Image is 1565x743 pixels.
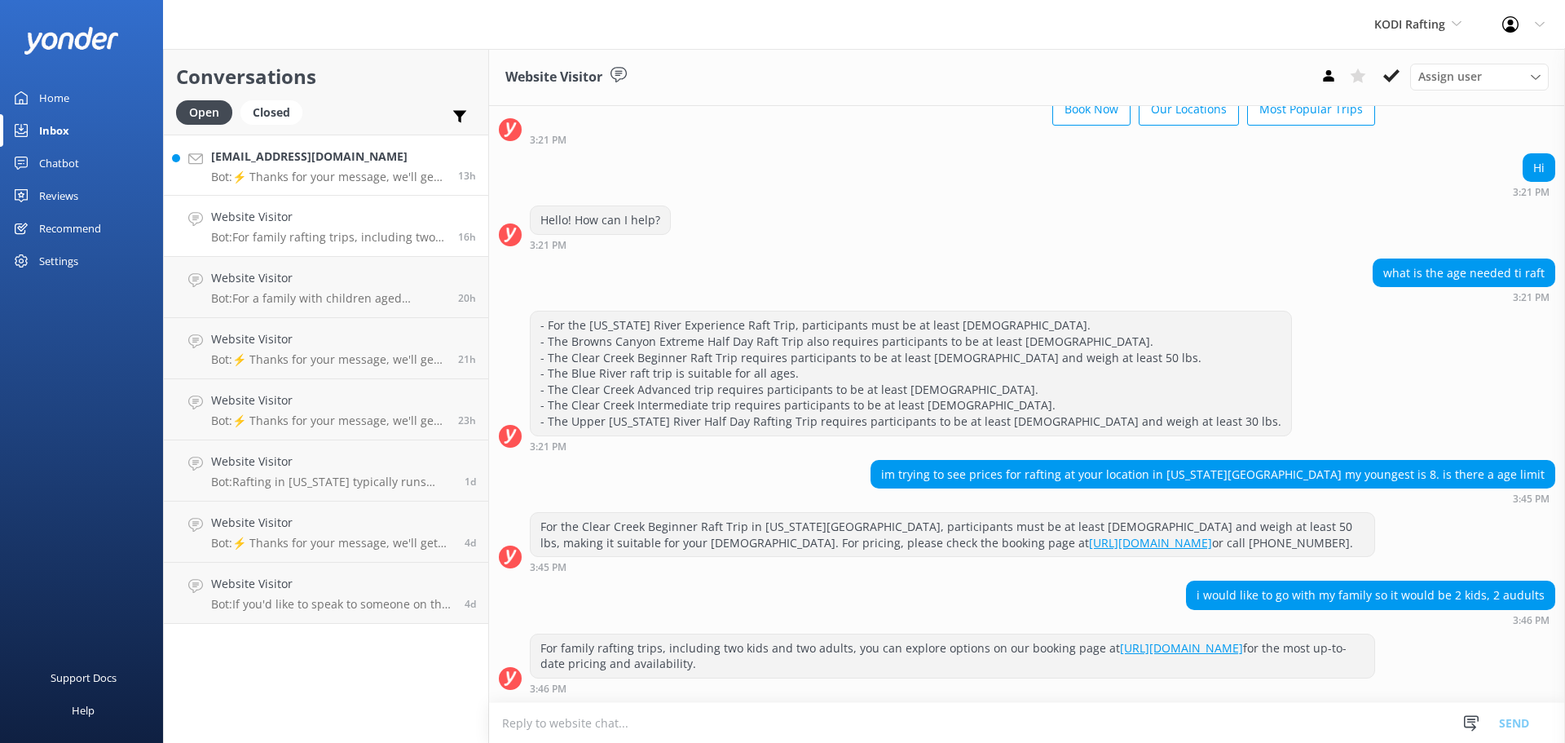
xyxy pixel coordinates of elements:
[1373,291,1555,303] div: 03:21pm 18-Aug-2025 (UTC -06:00) America/Chihuahua
[871,493,1555,504] div: 03:45pm 18-Aug-2025 (UTC -06:00) America/Chihuahua
[1052,93,1131,126] button: Book Now
[1373,259,1554,287] div: what is the age needed ti raft
[465,536,476,550] span: 05:21pm 14-Aug-2025 (UTC -06:00) America/Chihuahua
[1513,616,1550,626] strong: 3:46 PM
[39,82,69,114] div: Home
[164,318,488,379] a: Website VisitorBot:⚡ Thanks for your message, we'll get back to you as soon as we can. You're als...
[530,442,566,452] strong: 3:21 PM
[164,563,488,624] a: Website VisitorBot:If you'd like to speak to someone on the KODI Rafting team, please give us a c...
[164,257,488,318] a: Website VisitorBot:For a family with children aged [DEMOGRAPHIC_DATA] staying in the [GEOGRAPHIC_...
[1410,64,1549,90] div: Assign User
[164,135,488,196] a: [EMAIL_ADDRESS][DOMAIN_NAME]Bot:⚡ Thanks for your message, we'll get back to you as soon as we ca...
[458,352,476,366] span: 10:19am 18-Aug-2025 (UTC -06:00) America/Chihuahua
[530,239,671,250] div: 03:21pm 18-Aug-2025 (UTC -06:00) America/Chihuahua
[505,67,602,88] h3: Website Visitor
[211,414,446,428] p: Bot: ⚡ Thanks for your message, we'll get back to you as soon as we can. You're also welcome to k...
[530,684,566,694] strong: 3:46 PM
[531,312,1291,435] div: - For the [US_STATE] River Experience Raft Trip, participants must be at least [DEMOGRAPHIC_DATA]...
[211,391,446,409] h4: Website Visitor
[164,502,488,563] a: Website VisitorBot:⚡ Thanks for your message, we'll get back to you as soon as we can. You're als...
[240,100,302,125] div: Closed
[531,513,1374,556] div: For the Clear Creek Beginner Raft Trip in [US_STATE][GEOGRAPHIC_DATA], participants must be at le...
[164,196,488,257] a: Website VisitorBot:For family rafting trips, including two kids and two adults, you can explore o...
[530,241,566,250] strong: 3:21 PM
[1120,640,1243,656] a: [URL][DOMAIN_NAME]
[164,440,488,502] a: Website VisitorBot:Rafting in [US_STATE] typically runs from [DATE] to [DATE], but some rivers ma...
[458,414,476,427] span: 08:28am 18-Aug-2025 (UTC -06:00) America/Chihuahua
[531,635,1374,678] div: For family rafting trips, including two kids and two adults, you can explore options on our booki...
[465,597,476,611] span: 04:12pm 14-Aug-2025 (UTC -06:00) America/Chihuahua
[530,561,1375,573] div: 03:45pm 18-Aug-2025 (UTC -06:00) America/Chihuahua
[51,661,117,694] div: Support Docs
[465,475,476,489] span: 07:00am 18-Aug-2025 (UTC -06:00) America/Chihuahua
[240,103,311,121] a: Closed
[1513,188,1550,197] strong: 3:21 PM
[530,683,1375,694] div: 03:46pm 18-Aug-2025 (UTC -06:00) America/Chihuahua
[211,514,452,532] h4: Website Visitor
[211,575,452,593] h4: Website Visitor
[1513,293,1550,303] strong: 3:21 PM
[871,461,1554,489] div: im trying to see prices for rafting at your location in [US_STATE][GEOGRAPHIC_DATA] my youngest i...
[211,330,446,348] h4: Website Visitor
[1523,154,1554,182] div: Hi
[164,379,488,440] a: Website VisitorBot:⚡ Thanks for your message, we'll get back to you as soon as we can. You're als...
[39,179,78,212] div: Reviews
[1374,16,1445,32] span: KODI Rafting
[531,206,670,234] div: Hello! How can I help?
[1089,535,1212,551] a: [URL][DOMAIN_NAME]
[458,169,476,183] span: 06:50pm 18-Aug-2025 (UTC -06:00) America/Chihuahua
[530,440,1292,452] div: 03:21pm 18-Aug-2025 (UTC -06:00) America/Chihuahua
[211,536,452,551] p: Bot: ⚡ Thanks for your message, we'll get back to you as soon as we can. You're also welcome to k...
[24,27,118,54] img: yonder-white-logo.png
[39,212,101,245] div: Recommend
[72,694,95,727] div: Help
[1513,186,1555,197] div: 03:21pm 18-Aug-2025 (UTC -06:00) America/Chihuahua
[211,170,446,184] p: Bot: ⚡ Thanks for your message, we'll get back to you as soon as we can. You're also welcome to k...
[211,230,446,245] p: Bot: For family rafting trips, including two kids and two adults, you can explore options on our ...
[211,352,446,367] p: Bot: ⚡ Thanks for your message, we'll get back to you as soon as we can. You're also welcome to k...
[1418,68,1482,86] span: Assign user
[211,597,452,612] p: Bot: If you'd like to speak to someone on the KODI Rafting team, please give us a call at [PHONE_...
[458,230,476,244] span: 03:46pm 18-Aug-2025 (UTC -06:00) America/Chihuahua
[1139,93,1239,126] button: Our Locations
[1247,93,1375,126] button: Most Popular Trips
[530,135,566,145] strong: 3:21 PM
[211,453,452,471] h4: Website Visitor
[39,114,69,147] div: Inbox
[211,269,446,287] h4: Website Visitor
[530,134,1375,145] div: 03:21pm 18-Aug-2025 (UTC -06:00) America/Chihuahua
[176,103,240,121] a: Open
[211,208,446,226] h4: Website Visitor
[39,245,78,277] div: Settings
[211,475,452,489] p: Bot: Rafting in [US_STATE] typically runs from [DATE] to [DATE], but some rivers may be runnable ...
[1513,494,1550,504] strong: 3:45 PM
[39,147,79,179] div: Chatbot
[211,291,446,306] p: Bot: For a family with children aged [DEMOGRAPHIC_DATA] staying in the [GEOGRAPHIC_DATA] area, th...
[1187,582,1554,609] div: i would like to go with my family so it would be 2 kids, 2 audults
[211,148,446,166] h4: [EMAIL_ADDRESS][DOMAIN_NAME]
[1186,614,1555,626] div: 03:46pm 18-Aug-2025 (UTC -06:00) America/Chihuahua
[530,563,566,573] strong: 3:45 PM
[176,61,476,92] h2: Conversations
[458,291,476,305] span: 11:58am 18-Aug-2025 (UTC -06:00) America/Chihuahua
[176,100,232,125] div: Open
